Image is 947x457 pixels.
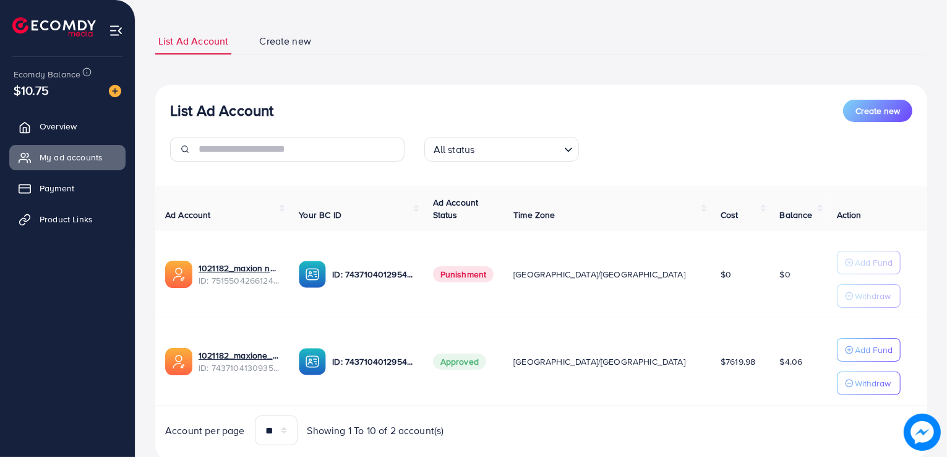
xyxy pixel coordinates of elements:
a: Overview [9,114,126,139]
button: Add Fund [837,251,901,274]
button: Withdraw [837,284,901,308]
h3: List Ad Account [170,102,273,120]
span: Ecomdy Balance [14,68,80,81]
img: ic-ads-acc.e4c84228.svg [165,348,192,375]
span: Product Links [40,213,93,225]
span: Time Zone [513,209,555,221]
a: 1021182_maxion new 2nd_1749839824416 [199,262,279,274]
img: image [904,414,941,451]
span: Punishment [433,266,494,282]
input: Search for option [478,138,559,159]
span: Your BC ID [299,209,341,221]
img: logo [12,17,96,37]
span: Approved [433,354,486,370]
span: ID: 7515504266124050440 [199,274,279,287]
div: Search for option [424,137,579,162]
span: Cost [721,209,739,221]
p: Withdraw [855,376,891,391]
span: $0 [721,268,731,281]
p: Withdraw [855,289,891,303]
span: Balance [780,209,813,221]
img: ic-ba-acc.ded83a64.svg [299,348,326,375]
span: Ad Account [165,209,211,221]
span: All status [431,141,478,159]
span: Create new [259,34,311,48]
span: Overview [40,120,77,133]
a: 1021182_maxione_1731585765963 [199,349,279,362]
span: $0 [780,268,791,281]
span: [GEOGRAPHIC_DATA]/[GEOGRAPHIC_DATA] [513,355,685,368]
p: ID: 7437104012954140673 [332,354,413,369]
button: Add Fund [837,338,901,362]
span: Payment [40,182,74,194]
span: Ad Account Status [433,196,479,221]
p: ID: 7437104012954140673 [332,267,413,282]
span: $10.75 [14,81,49,99]
button: Create new [843,100,912,122]
span: [GEOGRAPHIC_DATA]/[GEOGRAPHIC_DATA] [513,268,685,281]
img: ic-ba-acc.ded83a64.svg [299,261,326,288]
span: Showing 1 To 10 of 2 account(s) [307,424,444,438]
span: Action [837,209,862,221]
a: Payment [9,176,126,201]
a: Product Links [9,207,126,232]
div: <span class='underline'>1021182_maxion new 2nd_1749839824416</span></br>7515504266124050440 [199,262,279,287]
span: $4.06 [780,355,803,368]
p: Add Fund [855,255,893,270]
span: ID: 7437104130935898113 [199,362,279,374]
span: My ad accounts [40,151,103,163]
p: Add Fund [855,342,893,357]
div: <span class='underline'>1021182_maxione_1731585765963</span></br>7437104130935898113 [199,349,279,375]
span: List Ad Account [158,34,228,48]
span: Account per page [165,424,245,438]
span: $7619.98 [721,355,755,368]
span: Create new [855,105,900,117]
button: Withdraw [837,372,901,395]
img: image [109,85,121,97]
img: ic-ads-acc.e4c84228.svg [165,261,192,288]
a: My ad accounts [9,145,126,170]
img: menu [109,24,123,38]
